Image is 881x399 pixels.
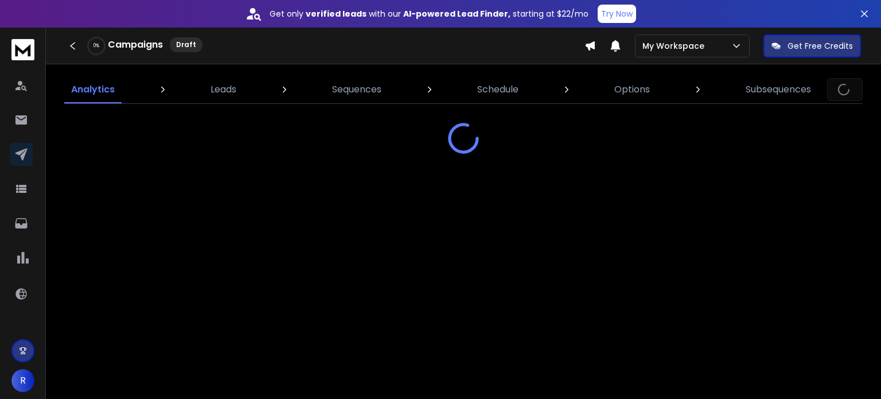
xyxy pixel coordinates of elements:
p: Leads [210,83,236,96]
p: Options [614,83,650,96]
strong: verified leads [306,8,367,20]
a: Options [607,76,657,103]
p: My Workspace [642,40,709,52]
p: Subsequences [746,83,811,96]
div: Draft [170,37,202,52]
p: Analytics [71,83,115,96]
button: Try Now [598,5,636,23]
p: 0 % [93,42,99,49]
h1: Campaigns [108,38,163,52]
a: Analytics [64,76,122,103]
a: Sequences [325,76,388,103]
a: Schedule [470,76,525,103]
button: R [11,369,34,392]
p: Try Now [601,8,633,20]
p: Schedule [477,83,519,96]
button: Get Free Credits [763,34,861,57]
a: Subsequences [739,76,818,103]
strong: AI-powered Lead Finder, [403,8,510,20]
p: Get Free Credits [788,40,853,52]
img: logo [11,39,34,60]
p: Sequences [332,83,381,96]
a: Leads [204,76,243,103]
p: Get only with our starting at $22/mo [270,8,588,20]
